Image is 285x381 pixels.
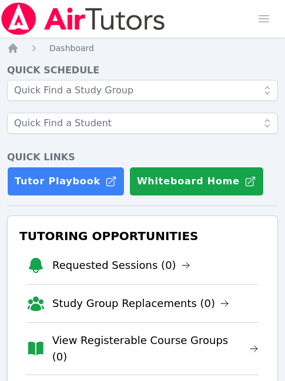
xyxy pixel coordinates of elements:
[7,150,278,164] h4: Quick Links
[52,295,229,312] a: Study Group Replacements (0)
[7,42,278,54] nav: Breadcrumb
[49,42,94,54] a: Dashboard
[7,167,125,196] a: Tutor Playbook
[49,43,94,53] span: Dashboard
[7,80,278,101] input: Quick Find a Study Group
[52,257,190,274] a: Requested Sessions (0)
[7,113,278,134] input: Quick Find a Student
[17,225,268,247] h3: Tutoring Opportunities
[7,63,278,77] h4: Quick Schedule
[129,167,264,196] button: Whiteboard Home
[52,332,259,365] a: View Registerable Course Groups (0)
